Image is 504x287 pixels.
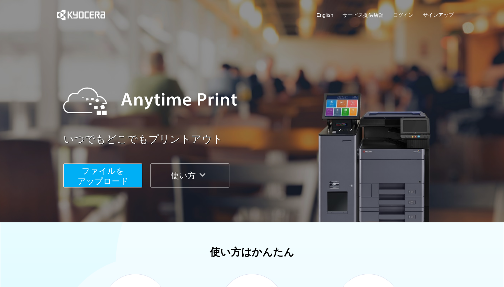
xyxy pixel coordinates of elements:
[316,11,333,18] a: English
[393,11,413,18] a: ログイン
[63,164,142,187] button: ファイルを​​アップロード
[423,11,454,18] a: サインアップ
[77,166,129,186] span: ファイルを ​​アップロード
[151,164,229,187] button: 使い方
[343,11,384,18] a: サービス提供店舗
[63,132,458,147] a: いつでもどこでもプリントアウト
